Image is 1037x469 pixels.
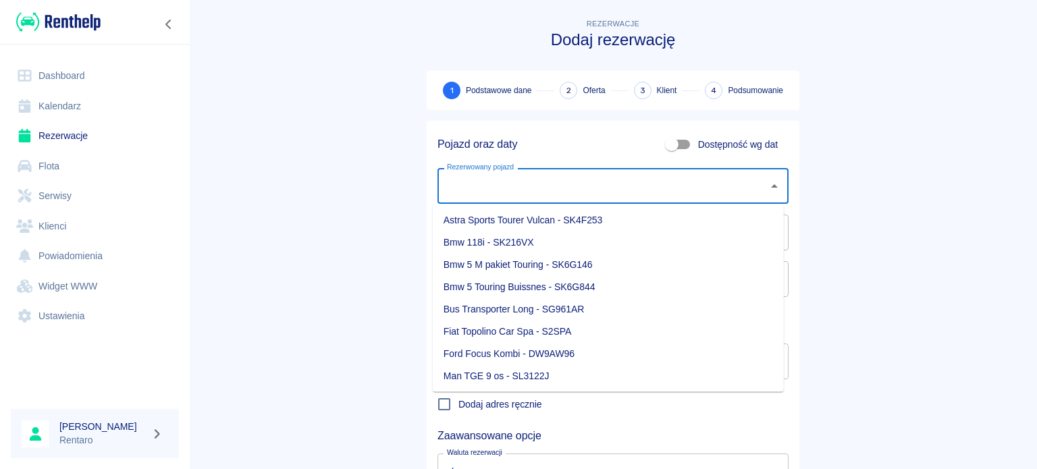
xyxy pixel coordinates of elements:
li: Fiat Topolino Car Spa - S2SPA [433,321,784,343]
span: 1 [450,84,454,98]
span: Rezerwacje [587,20,639,28]
span: 3 [640,84,645,98]
span: 2 [566,84,571,98]
button: Zamknij [765,177,784,196]
a: Dashboard [11,61,179,91]
span: 4 [711,84,716,98]
li: Ford Focus Kombi - DW9AW96 [433,343,784,365]
img: Renthelp logo [16,11,101,33]
label: Rezerwowany pojazd [447,162,514,172]
a: Ustawienia [11,301,179,331]
li: Bus Transporter Long - SG961AR [433,298,784,321]
li: Omoda 5 - SK8E120 [433,387,784,410]
a: Rezerwacje [11,121,179,151]
span: Podstawowe dane [466,84,531,96]
li: Bmw 5 M pakiet Touring - SK6G146 [433,254,784,276]
h5: Pojazd oraz daty [437,138,517,151]
span: Podsumowanie [728,84,783,96]
li: Man TGE 9 os - SL3122J [433,365,784,387]
span: Dostępność wg dat [698,138,778,152]
a: Powiadomienia [11,241,179,271]
a: Widget WWW [11,271,179,302]
h5: Zaawansowane opcje [437,429,789,443]
p: Rentaro [59,433,146,447]
li: Bmw 118i - SK216VX [433,231,784,254]
button: Zwiń nawigację [159,16,179,33]
label: Waluta rezerwacji [447,447,502,458]
h6: [PERSON_NAME] [59,420,146,433]
h3: Dodaj rezerwację [427,30,799,49]
a: Flota [11,151,179,182]
span: Oferta [583,84,605,96]
li: Astra Sports Tourer Vulcan - SK4F253 [433,209,784,231]
a: Kalendarz [11,91,179,121]
a: Serwisy [11,181,179,211]
span: Dodaj adres ręcznie [458,397,542,412]
a: Klienci [11,211,179,242]
a: Renthelp logo [11,11,101,33]
span: Klient [657,84,677,96]
li: Bmw 5 Touring Buissnes - SK6G844 [433,276,784,298]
